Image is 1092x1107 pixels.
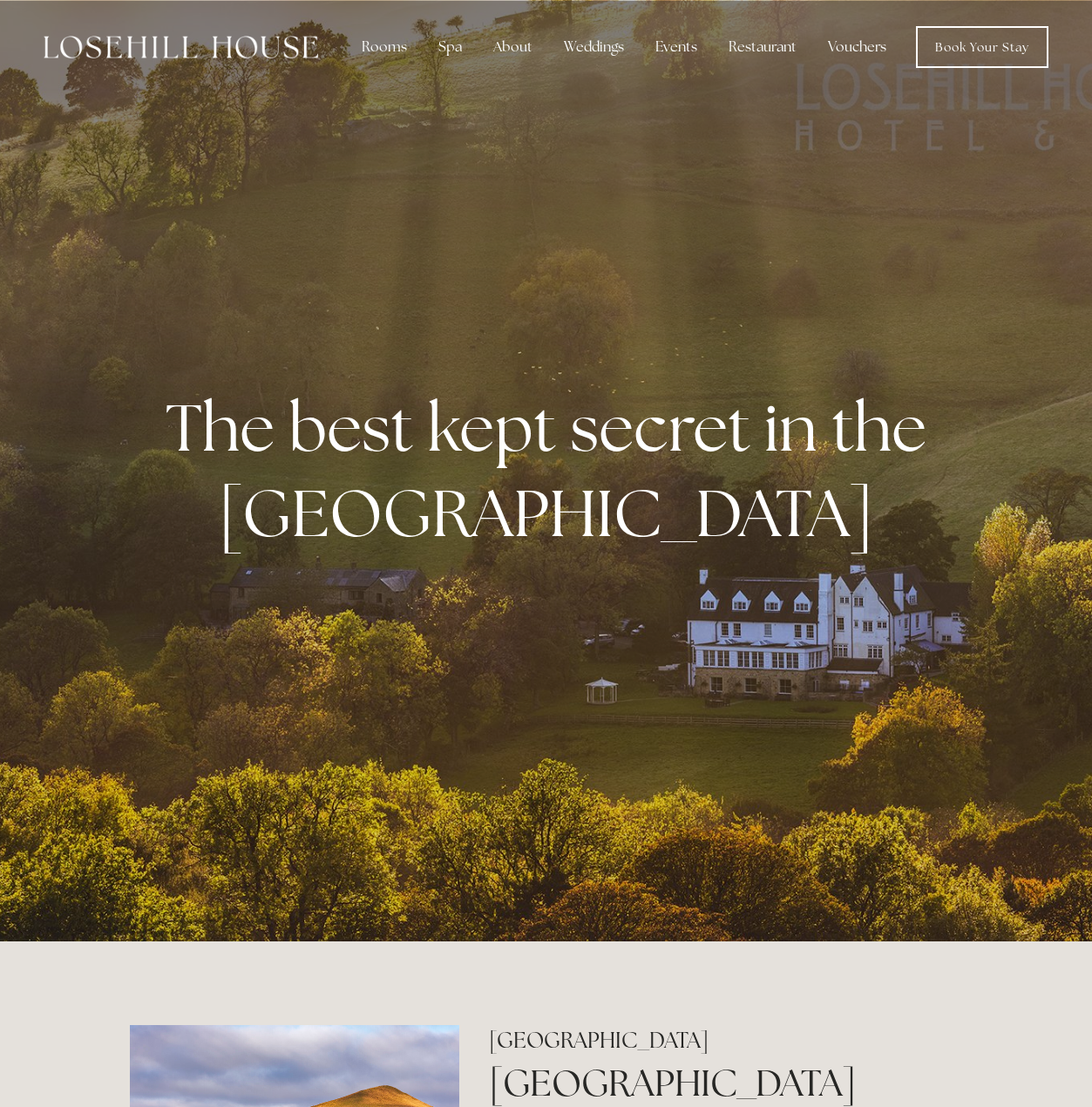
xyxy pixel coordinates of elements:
[814,30,900,65] a: Vouchers
[348,30,421,65] div: Rooms
[916,26,1048,68] a: Book Your Stay
[424,30,476,65] div: Spa
[479,30,546,65] div: About
[550,30,638,65] div: Weddings
[641,30,711,65] div: Events
[166,384,940,555] strong: The best kept secret in the [GEOGRAPHIC_DATA]
[44,36,318,58] img: Losehill House
[489,1025,962,1056] h2: [GEOGRAPHIC_DATA]
[715,30,811,65] div: Restaurant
